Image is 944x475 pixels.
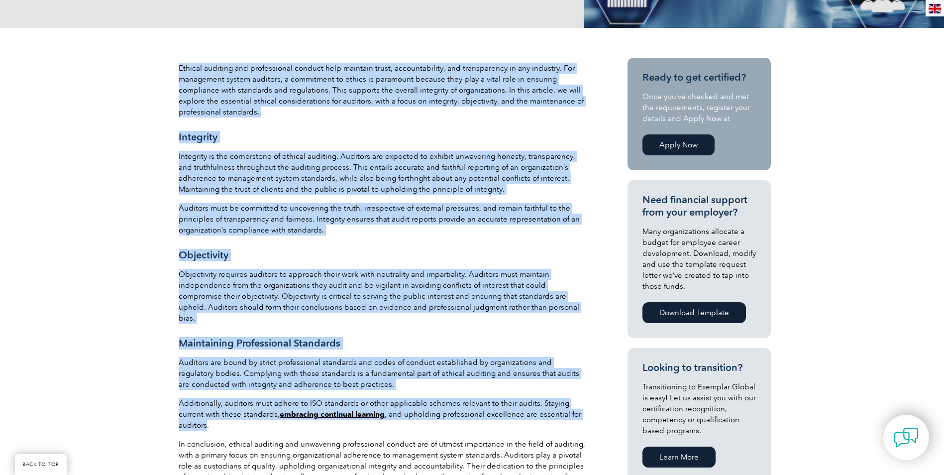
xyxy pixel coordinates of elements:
[894,425,919,450] img: contact-chat.png
[179,63,587,118] p: Ethical auditing and professional conduct help maintain trust, accountability, and transparency i...
[642,134,715,155] a: Apply Now
[642,361,756,374] h3: Looking to transition?
[179,337,587,350] h3: Maintaining Professional Standards
[179,357,587,390] p: Auditors are bound by strict professional standards and codes of conduct established by organizat...
[642,71,756,84] h3: Ready to get certified?
[179,249,587,261] h3: Objectivity
[179,131,587,143] h3: Integrity
[280,410,385,419] a: embracing continual learning
[642,91,756,124] p: Once you’ve checked and met the requirements, register your details and Apply Now at
[642,226,756,292] p: Many organizations allocate a budget for employee career development. Download, modify and use th...
[15,454,67,475] a: BACK TO TOP
[179,269,587,324] p: Objectivity requires auditors to approach their work with neutrality and impartiality. Auditors m...
[929,4,941,13] img: en
[642,194,756,219] h3: Need financial support from your employer?
[179,203,587,236] p: Auditors must be committed to uncovering the truth, irrespective of external pressures, and remai...
[179,151,587,195] p: Integrity is the cornerstone of ethical auditing. Auditors are expected to exhibit unwavering hon...
[642,302,746,323] a: Download Template
[642,381,756,436] p: Transitioning to Exemplar Global is easy! Let us assist you with our certification recognition, c...
[642,447,716,468] a: Learn More
[179,398,587,431] p: Additionally, auditors must adhere to ISO standards or other applicable schemes relevant to their...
